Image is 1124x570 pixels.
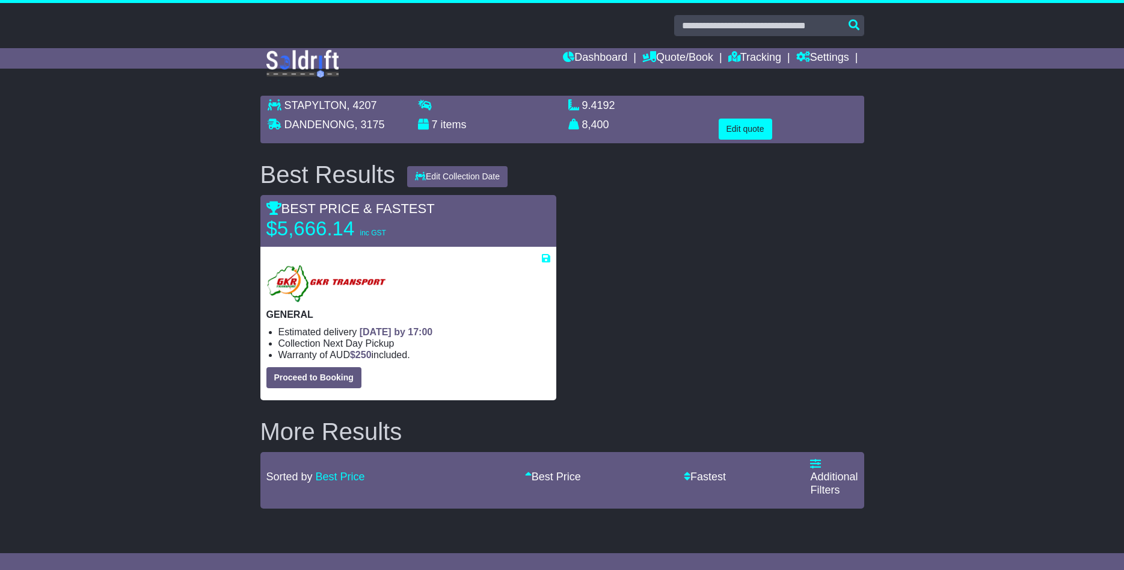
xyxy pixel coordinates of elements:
a: Best Price [316,471,365,483]
span: 250 [355,350,372,360]
span: 7 [432,119,438,131]
span: BEST PRICE & FASTEST [266,201,435,216]
span: Next Day Pickup [323,338,394,349]
a: Best Price [525,471,581,483]
span: , 3175 [355,119,385,131]
span: items [441,119,467,131]
a: Quote/Book [642,48,713,69]
img: GKR: GENERAL [266,264,388,303]
span: STAPYLTON [284,99,347,111]
a: Tracking [728,48,781,69]
h2: More Results [260,418,864,445]
li: Warranty of AUD included. [278,349,550,361]
p: GENERAL [266,309,550,320]
li: Estimated delivery [278,326,550,338]
span: , 4207 [347,99,377,111]
li: Collection [278,338,550,349]
span: 9.4192 [582,99,615,111]
a: Settings [796,48,849,69]
span: DANDENONG [284,119,355,131]
a: Additional Filters [810,458,858,496]
div: Best Results [254,161,402,188]
button: Proceed to Booking [266,367,361,388]
a: Dashboard [563,48,627,69]
button: Edit quote [719,119,772,140]
span: $ [350,350,372,360]
a: Fastest [684,471,726,483]
p: $5,666.14 [266,217,417,241]
span: Sorted by [266,471,313,483]
span: [DATE] by 17:00 [360,327,433,337]
span: 8,400 [582,119,609,131]
span: inc GST [360,229,385,237]
button: Edit Collection Date [407,166,508,187]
